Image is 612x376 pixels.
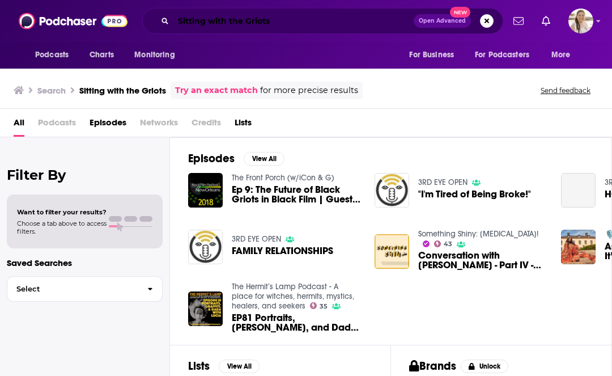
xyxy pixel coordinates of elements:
span: 43 [444,242,452,247]
img: User Profile [568,9,593,33]
span: Open Advanced [419,18,466,24]
button: open menu [543,44,585,66]
button: View All [244,152,284,166]
a: Ep 9: The Future of Black Griots in Black Film | Guest: Gian "G Perspective" Smith, Creator of BFFNO [232,185,361,204]
span: Logged in as acquavie [568,9,593,33]
span: For Podcasters [475,47,529,63]
button: Select [7,276,163,302]
a: ListsView All [188,359,260,373]
button: Unlock [461,360,509,373]
span: Podcasts [35,47,69,63]
span: 35 [320,304,328,309]
span: Want to filter your results? [17,208,107,216]
a: Episodes [90,113,126,137]
button: Show profile menu [568,9,593,33]
a: HOLIDAY TIME IS FAMILY TIME [561,173,596,208]
span: Credits [192,113,221,137]
h3: Sitting with the Griots [79,85,166,96]
a: 43 [434,240,453,247]
a: Something Shiny: ADHD! [418,229,538,239]
span: EP81 Portraits, [PERSON_NAME], and Dada with [PERSON_NAME] [232,313,361,332]
a: "I'm Tired of Being Broke!" [418,189,531,199]
h2: Brands [409,359,456,373]
button: open menu [467,44,546,66]
a: Show notifications dropdown [509,11,528,31]
a: The Hermit’s Lamp Podcast - A place for witches, hermits, mystics, healers, and seekers [232,282,354,311]
button: Open AdvancedNew [414,14,471,28]
a: Show notifications dropdown [537,11,555,31]
img: Ep 9: The Future of Black Griots in Black Film | Guest: Gian "G Perspective" Smith, Creator of BFFNO [188,173,223,208]
img: FAMILY RELATIONSHIPS [188,230,223,264]
span: More [551,47,571,63]
div: Search podcasts, credits, & more... [142,8,503,34]
button: Send feedback [537,86,594,95]
span: Podcasts [38,113,76,137]
h2: Filter By [7,167,163,183]
span: Monitoring [134,47,175,63]
h2: Episodes [188,151,235,166]
span: Networks [140,113,178,137]
a: 35 [310,302,328,309]
span: Conversation with [PERSON_NAME] - Part IV - “Until Every [GEOGRAPHIC_DATA]" [418,251,547,270]
button: open menu [126,44,189,66]
a: EpisodesView All [188,151,284,166]
button: View All [219,360,260,373]
h2: Lists [188,359,210,373]
input: Search podcasts, credits, & more... [173,12,414,30]
img: "I'm Tired of Being Broke!" [375,173,409,208]
a: Conversation with LeDerick Horne - Part IV - “Until Every Barrier Falls" [418,251,547,270]
h3: Search [37,85,66,96]
span: for more precise results [260,84,358,97]
a: All [14,113,24,137]
a: The Front Porch (w/iCon & G) [232,173,334,183]
span: Select [7,285,138,293]
span: Ep 9: The Future of Black Griots in Black Film | Guest: [PERSON_NAME] "G Perspective" [PERSON_NAM... [232,185,361,204]
a: FAMILY RELATIONSHIPS [232,246,333,256]
a: Try an exact match [175,84,258,97]
img: EP81 Portraits, Graffiti, and Dada with Lucia [188,291,223,326]
a: Lists [235,113,252,137]
img: Asexuality Isn’t Absence - It’s a Different Kind of Fullness [561,230,596,264]
a: Charts [82,44,121,66]
img: Podchaser - Follow, Share and Rate Podcasts [19,10,127,32]
p: Saved Searches [7,257,163,268]
a: EP81 Portraits, Graffiti, and Dada with Lucia [232,313,361,332]
img: Conversation with LeDerick Horne - Part IV - “Until Every Barrier Falls" [375,234,409,269]
span: For Business [409,47,454,63]
span: New [450,7,470,18]
button: open menu [401,44,468,66]
a: 3RD EYE OPEN [232,234,281,244]
button: open menu [27,44,83,66]
span: Charts [90,47,114,63]
a: 3RD EYE OPEN [418,178,467,187]
span: Choose a tab above to access filters. [17,219,107,235]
